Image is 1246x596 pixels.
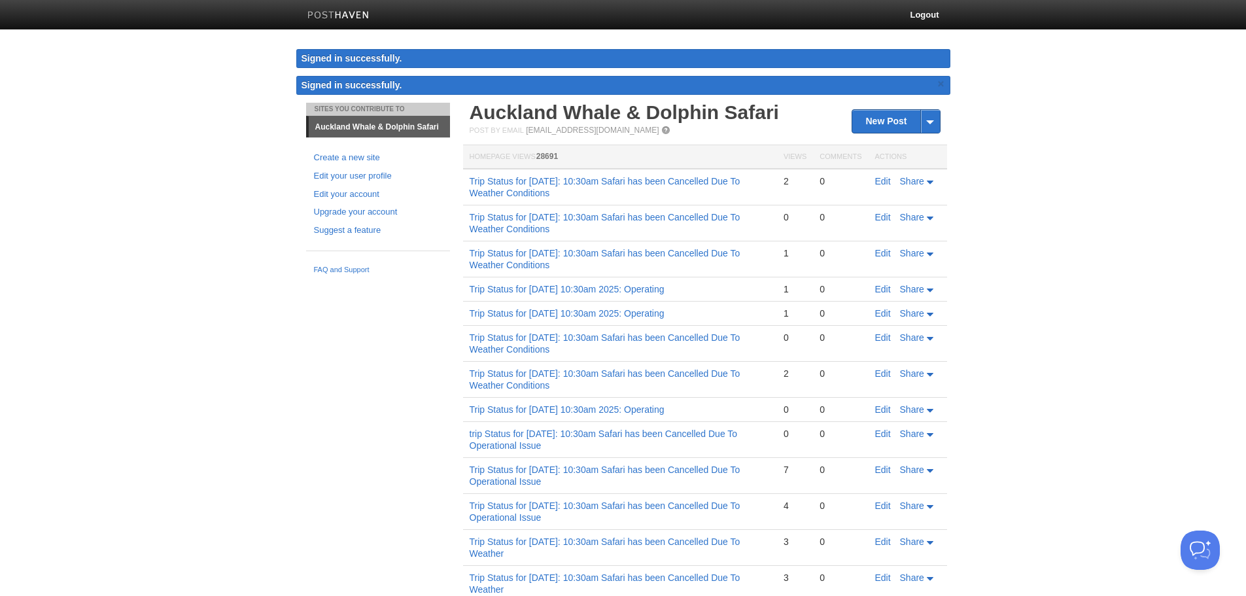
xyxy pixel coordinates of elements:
[820,428,861,440] div: 0
[470,101,779,123] a: Auckland Whale & Dolphin Safari
[875,429,891,439] a: Edit
[470,176,740,198] a: Trip Status for [DATE]: 10:30am Safari has been Cancelled Due To Weather Conditions
[784,175,806,187] div: 2
[309,116,450,137] a: Auckland Whale & Dolphin Safari
[852,110,939,133] a: New Post
[820,175,861,187] div: 0
[875,308,891,319] a: Edit
[784,428,806,440] div: 0
[900,308,924,319] span: Share
[784,464,806,476] div: 7
[463,145,777,169] th: Homepage Views
[784,536,806,548] div: 3
[470,500,740,523] a: Trip Status for [DATE]: 10:30am Safari has been Cancelled Due To Operational Issue
[470,284,665,294] a: Trip Status for [DATE] 10:30am 2025: Operating
[314,264,442,276] a: FAQ and Support
[784,283,806,295] div: 1
[784,572,806,584] div: 3
[820,211,861,223] div: 0
[875,176,891,186] a: Edit
[935,76,947,92] a: ×
[820,464,861,476] div: 0
[470,572,740,595] a: Trip Status for [DATE]: 10:30am Safari has been Cancelled Due To Weather
[900,284,924,294] span: Share
[875,572,891,583] a: Edit
[820,307,861,319] div: 0
[470,212,740,234] a: Trip Status for [DATE]: 10:30am Safari has been Cancelled Due To Weather Conditions
[306,103,450,116] li: Sites You Contribute To
[900,465,924,475] span: Share
[470,308,665,319] a: Trip Status for [DATE] 10:30am 2025: Operating
[869,145,947,169] th: Actions
[307,11,370,21] img: Posthaven-bar
[314,224,442,237] a: Suggest a feature
[820,404,861,415] div: 0
[784,404,806,415] div: 0
[820,283,861,295] div: 0
[470,248,740,270] a: Trip Status for [DATE]: 10:30am Safari has been Cancelled Due To Weather Conditions
[875,284,891,294] a: Edit
[470,404,665,415] a: Trip Status for [DATE] 10:30am 2025: Operating
[820,368,861,379] div: 0
[1181,531,1220,570] iframe: Help Scout Beacon - Open
[470,465,740,487] a: Trip Status for [DATE]: 10:30am Safari has been Cancelled Due To Operational Issue
[784,500,806,512] div: 4
[900,248,924,258] span: Share
[314,169,442,183] a: Edit your user profile
[900,429,924,439] span: Share
[820,500,861,512] div: 0
[820,332,861,343] div: 0
[302,80,402,90] span: Signed in successfully.
[470,368,740,391] a: Trip Status for [DATE]: 10:30am Safari has been Cancelled Due To Weather Conditions
[900,176,924,186] span: Share
[820,247,861,259] div: 0
[875,332,891,343] a: Edit
[470,429,738,451] a: trip Status for [DATE]: 10:30am Safari has been Cancelled Due To Operational Issue
[900,212,924,222] span: Share
[900,368,924,379] span: Share
[784,332,806,343] div: 0
[470,536,740,559] a: Trip Status for [DATE]: 10:30am Safari has been Cancelled Due To Weather
[813,145,868,169] th: Comments
[875,536,891,547] a: Edit
[820,572,861,584] div: 0
[820,536,861,548] div: 0
[875,465,891,475] a: Edit
[900,536,924,547] span: Share
[900,404,924,415] span: Share
[784,211,806,223] div: 0
[875,212,891,222] a: Edit
[470,332,740,355] a: Trip Status for [DATE]: 10:30am Safari has been Cancelled Due To Weather Conditions
[875,248,891,258] a: Edit
[784,368,806,379] div: 2
[900,332,924,343] span: Share
[900,500,924,511] span: Share
[784,307,806,319] div: 1
[314,151,442,165] a: Create a new site
[296,49,950,68] div: Signed in successfully.
[875,368,891,379] a: Edit
[470,126,524,134] span: Post by Email
[314,205,442,219] a: Upgrade your account
[875,404,891,415] a: Edit
[536,152,558,161] span: 28691
[526,126,659,135] a: [EMAIL_ADDRESS][DOMAIN_NAME]
[314,188,442,202] a: Edit your account
[777,145,813,169] th: Views
[900,572,924,583] span: Share
[875,500,891,511] a: Edit
[784,247,806,259] div: 1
